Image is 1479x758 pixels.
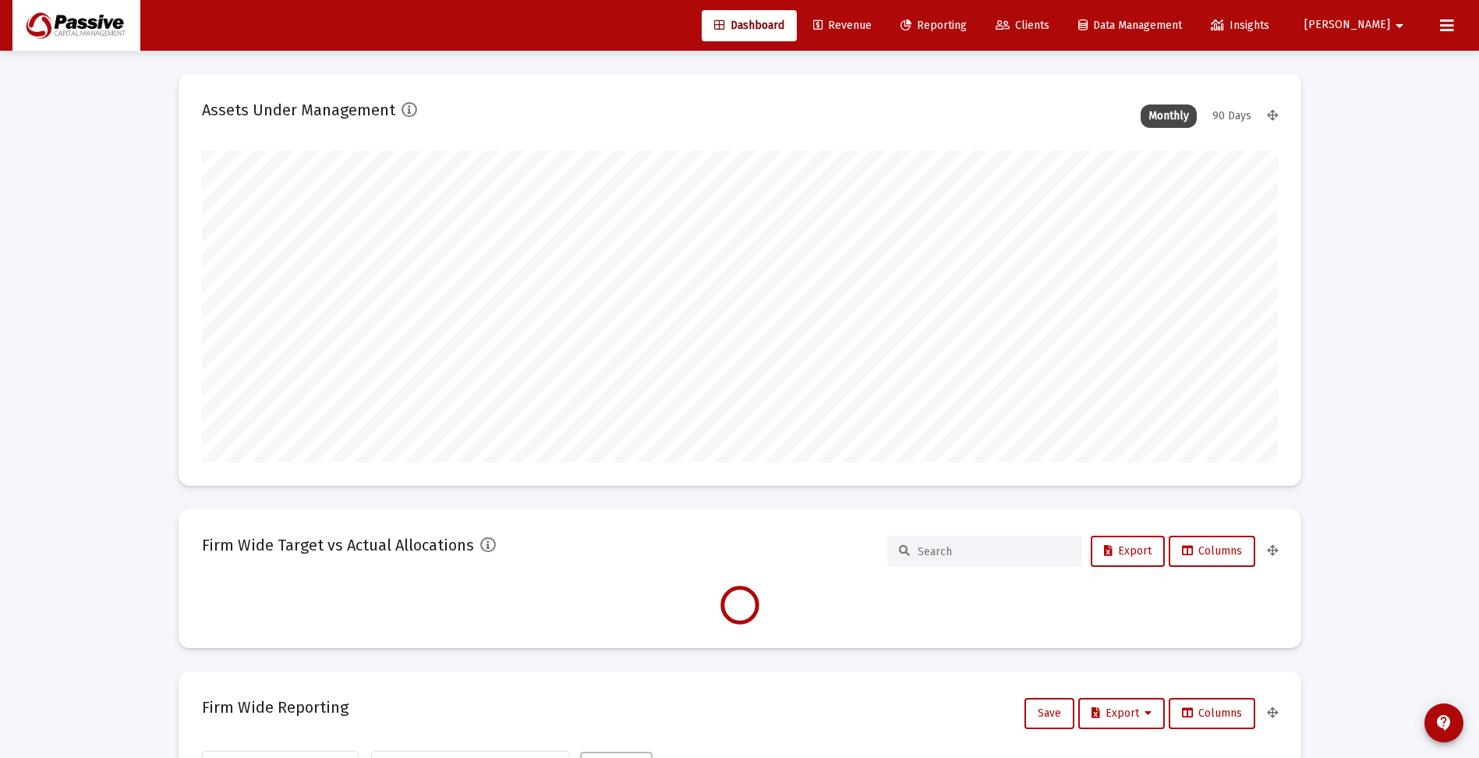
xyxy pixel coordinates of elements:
[1286,9,1428,41] button: [PERSON_NAME]
[813,19,872,32] span: Revenue
[1091,536,1165,567] button: Export
[202,97,395,122] h2: Assets Under Management
[900,19,967,32] span: Reporting
[1435,714,1453,732] mat-icon: contact_support
[1169,536,1255,567] button: Columns
[1024,698,1074,729] button: Save
[1182,707,1242,720] span: Columns
[996,19,1049,32] span: Clients
[1078,19,1182,32] span: Data Management
[202,695,349,720] h2: Firm Wide Reporting
[1141,104,1197,128] div: Monthly
[1390,10,1409,41] mat-icon: arrow_drop_down
[1066,10,1194,41] a: Data Management
[1304,19,1390,32] span: [PERSON_NAME]
[1104,544,1152,558] span: Export
[1078,698,1165,729] button: Export
[1198,10,1282,41] a: Insights
[202,533,474,558] h2: Firm Wide Target vs Actual Allocations
[918,545,1070,558] input: Search
[702,10,797,41] a: Dashboard
[1182,544,1242,558] span: Columns
[888,10,979,41] a: Reporting
[983,10,1062,41] a: Clients
[24,10,129,41] img: Dashboard
[1169,698,1255,729] button: Columns
[1211,19,1269,32] span: Insights
[801,10,884,41] a: Revenue
[1092,707,1152,720] span: Export
[1205,104,1259,128] div: 90 Days
[714,19,784,32] span: Dashboard
[1038,707,1061,720] span: Save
